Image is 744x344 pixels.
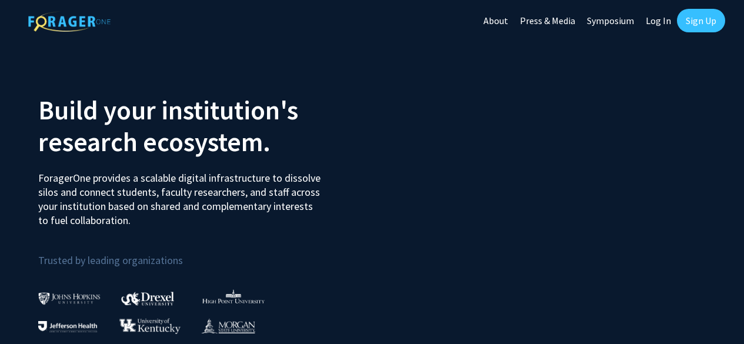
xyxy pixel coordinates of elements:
h2: Build your institution's research ecosystem. [38,94,363,158]
img: Thomas Jefferson University [38,321,97,332]
img: ForagerOne Logo [28,11,111,32]
img: High Point University [202,289,265,303]
img: Morgan State University [201,318,255,333]
img: Drexel University [121,292,174,305]
p: Trusted by leading organizations [38,237,363,269]
p: ForagerOne provides a scalable digital infrastructure to dissolve silos and connect students, fac... [38,162,324,228]
img: Johns Hopkins University [38,292,101,305]
a: Sign Up [677,9,725,32]
img: University of Kentucky [119,318,181,334]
